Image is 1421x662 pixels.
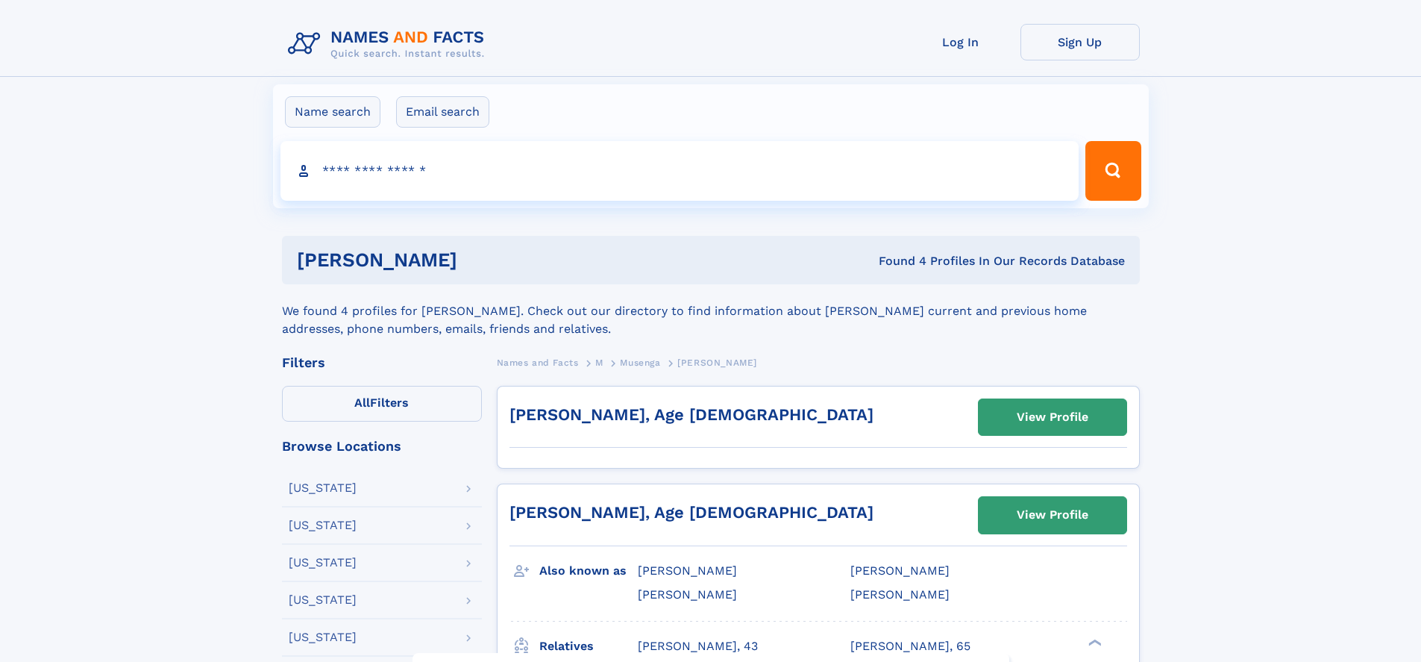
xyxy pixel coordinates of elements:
span: [PERSON_NAME] [850,563,950,578]
span: [PERSON_NAME] [638,587,737,602]
span: Musenga [620,357,660,368]
div: We found 4 profiles for [PERSON_NAME]. Check out our directory to find information about [PERSON_... [282,284,1140,338]
a: [PERSON_NAME], 65 [850,638,970,655]
div: [US_STATE] [289,557,357,569]
div: [US_STATE] [289,631,357,643]
label: Filters [282,386,482,422]
span: [PERSON_NAME] [638,563,737,578]
div: View Profile [1017,498,1088,532]
span: [PERSON_NAME] [677,357,757,368]
input: search input [280,141,1079,201]
a: Log In [901,24,1020,60]
div: [US_STATE] [289,519,357,531]
div: Filters [282,356,482,369]
a: Sign Up [1020,24,1140,60]
a: Names and Facts [497,353,579,372]
span: All [354,396,370,410]
div: [US_STATE] [289,482,357,494]
img: Logo Names and Facts [282,24,497,64]
span: [PERSON_NAME] [850,587,950,602]
a: View Profile [979,497,1126,533]
div: [US_STATE] [289,594,357,606]
a: Musenga [620,353,660,372]
div: View Profile [1017,400,1088,434]
label: Email search [396,96,489,128]
a: [PERSON_NAME], 43 [638,638,758,655]
h1: [PERSON_NAME] [297,251,668,269]
a: [PERSON_NAME], Age [DEMOGRAPHIC_DATA] [509,503,873,522]
div: Found 4 Profiles In Our Records Database [668,253,1125,269]
button: Search Button [1085,141,1141,201]
div: ❯ [1085,637,1102,647]
div: Browse Locations [282,440,482,453]
h3: Also known as [539,558,638,584]
span: M [595,357,603,368]
a: [PERSON_NAME], Age [DEMOGRAPHIC_DATA] [509,405,873,424]
label: Name search [285,96,380,128]
a: M [595,353,603,372]
a: View Profile [979,399,1126,435]
h3: Relatives [539,634,638,659]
